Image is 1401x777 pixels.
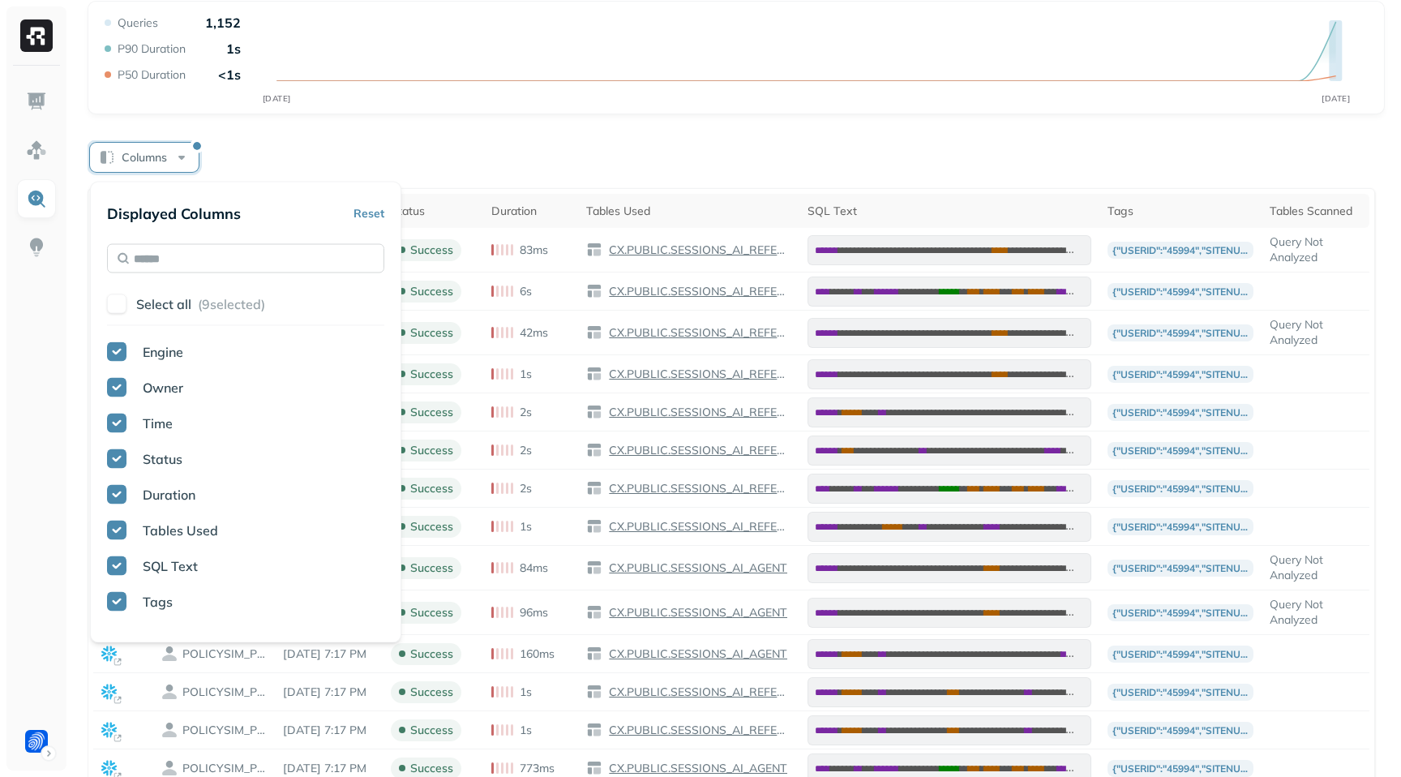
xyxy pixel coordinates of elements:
[520,243,548,258] p: 83ms
[1108,760,1253,777] p: {"userId":"45994","siteNumber":149,"email":"[PERSON_NAME][EMAIL_ADDRESS][PERSON_NAME][DOMAIN_NAME]"}
[1108,560,1253,577] p: {"userId":"45994","siteNumber":149,"email":"[PERSON_NAME][EMAIL_ADDRESS][PERSON_NAME][DOMAIN_NAME]"}
[1108,480,1253,497] p: {"userId":"45994","siteNumber":149,"email":"[PERSON_NAME][EMAIL_ADDRESS][PERSON_NAME][DOMAIN_NAME]"}
[606,443,791,458] p: CX.PUBLIC.SESSIONS_AI_REFERRAL
[25,730,48,753] img: Forter
[586,442,602,458] img: table
[410,761,453,776] p: success
[586,242,602,258] img: table
[143,380,183,396] span: Owner
[1108,242,1253,259] p: {"userId":"45994","siteNumber":149,"email":"[PERSON_NAME][EMAIL_ADDRESS][PERSON_NAME][DOMAIN_NAME]"}
[606,284,791,299] p: CX.PUBLIC.SESSIONS_AI_REFERRAL
[136,296,191,312] p: Select all
[586,760,602,776] img: table
[118,15,158,31] p: Queries
[143,558,198,574] span: SQL Text
[606,325,791,341] p: CX.PUBLIC.SESSIONS_AI_REFERRAL
[410,519,453,534] p: success
[182,761,267,776] p: POLICYSIM_PROD
[136,290,384,319] button: Select all (9selected)
[1108,684,1253,701] p: {"userId":"45994","siteNumber":149,"email":"[PERSON_NAME][EMAIL_ADDRESS][PERSON_NAME][DOMAIN_NAME]"}
[118,67,186,83] p: P50 Duration
[161,646,178,662] img: owner
[410,685,453,700] p: success
[107,204,241,222] p: Displayed Columns
[586,204,791,219] div: Tables Used
[586,480,602,496] img: table
[1108,366,1253,383] p: {"userId":"45994","siteNumber":149,"email":"[PERSON_NAME][EMAIL_ADDRESS][PERSON_NAME][DOMAIN_NAME]"}
[520,405,532,420] p: 2s
[410,481,453,496] p: success
[143,594,173,610] span: Tags
[520,443,532,458] p: 2s
[410,560,453,576] p: success
[606,605,787,620] p: CX.PUBLIC.SESSIONS_AI_AGENT
[520,723,532,738] p: 1s
[602,243,791,258] a: CX.PUBLIC.SESSIONS_AI_REFERRAL
[143,415,173,431] span: Time
[602,443,791,458] a: CX.PUBLIC.SESSIONS_AI_REFERRAL
[26,91,47,112] img: Dashboard
[410,723,453,738] p: success
[263,93,291,104] tspan: [DATE]
[410,646,453,662] p: success
[1108,722,1253,739] p: {"userId":"45994","siteNumber":149,"email":"[PERSON_NAME][EMAIL_ADDRESS][PERSON_NAME][DOMAIN_NAME]"}
[182,685,267,700] p: POLICYSIM_PROD
[410,284,453,299] p: success
[602,605,787,620] a: CX.PUBLIC.SESSIONS_AI_AGENT
[586,646,602,662] img: table
[1108,204,1253,219] div: Tags
[606,560,787,576] p: CX.PUBLIC.SESSIONS_AI_AGENT
[606,646,787,662] p: CX.PUBLIC.SESSIONS_AI_AGENT
[410,325,453,341] p: success
[391,204,474,219] div: Status
[20,19,53,52] img: Ryft
[410,405,453,420] p: success
[1108,324,1253,341] p: {"userId":"45994","siteNumber":149,"email":"[PERSON_NAME][EMAIL_ADDRESS][PERSON_NAME][DOMAIN_NAME]"}
[118,41,186,57] p: P90 Duration
[1270,317,1361,348] p: Query Not Analyzed
[182,723,267,738] p: POLICYSIM_PROD
[602,560,787,576] a: CX.PUBLIC.SESSIONS_AI_AGENT
[586,560,602,576] img: table
[606,481,791,496] p: CX.PUBLIC.SESSIONS_AI_REFERRAL
[602,761,787,776] a: CX.PUBLIC.SESSIONS_AI_AGENT
[161,722,178,738] img: owner
[143,487,195,503] span: Duration
[586,404,602,420] img: table
[520,367,532,382] p: 1s
[606,243,791,258] p: CX.PUBLIC.SESSIONS_AI_REFERRAL
[520,761,555,776] p: 773ms
[1108,283,1253,300] p: {"userId":"45994","siteNumber":149,"email":"[PERSON_NAME][EMAIL_ADDRESS][PERSON_NAME][DOMAIN_NAME]"}
[606,761,787,776] p: CX.PUBLIC.SESSIONS_AI_AGENT
[182,646,267,662] p: POLICYSIM_PROD
[606,685,791,700] p: CX.PUBLIC.SESSIONS_AI_REFERRAL
[586,684,602,700] img: table
[586,366,602,382] img: table
[143,522,218,539] span: Tables Used
[1270,552,1361,583] p: Query Not Analyzed
[602,723,791,738] a: CX.PUBLIC.SESSIONS_AI_REFERRAL
[283,646,375,662] p: Aug 21, 2025 7:17 PM
[283,685,375,700] p: Aug 21, 2025 7:17 PM
[602,405,791,420] a: CX.PUBLIC.SESSIONS_AI_REFERRAL
[520,605,548,620] p: 96ms
[606,723,791,738] p: CX.PUBLIC.SESSIONS_AI_REFERRAL
[1108,518,1253,535] p: {"userId":"45994","siteNumber":149,"email":"[PERSON_NAME][EMAIL_ADDRESS][PERSON_NAME][DOMAIN_NAME]"}
[143,451,182,467] span: Status
[1270,597,1361,628] p: Query Not Analyzed
[586,604,602,620] img: table
[586,518,602,534] img: table
[283,723,375,738] p: Aug 21, 2025 7:17 PM
[520,325,548,341] p: 42ms
[491,204,571,219] div: Duration
[602,284,791,299] a: CX.PUBLIC.SESSIONS_AI_REFERRAL
[602,646,787,662] a: CX.PUBLIC.SESSIONS_AI_AGENT
[520,685,532,700] p: 1s
[410,443,453,458] p: success
[353,199,384,228] button: Reset
[26,140,47,161] img: Assets
[520,560,548,576] p: 84ms
[90,143,199,172] button: Columns
[1108,604,1253,621] p: {"userId":"45994","siteNumber":149,"email":"[PERSON_NAME][EMAIL_ADDRESS][PERSON_NAME][DOMAIN_NAME]"}
[606,405,791,420] p: CX.PUBLIC.SESSIONS_AI_REFERRAL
